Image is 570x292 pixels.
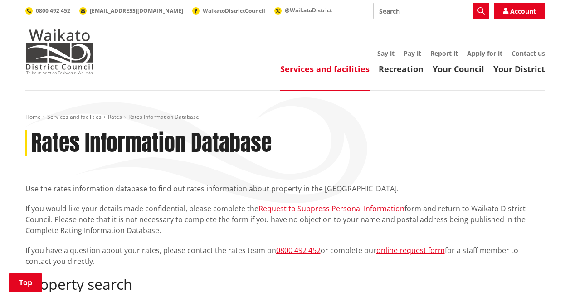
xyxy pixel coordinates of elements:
[258,204,404,214] a: Request to Suppress Personal Information
[25,203,545,236] p: If you would like your details made confidential, please complete the form and return to Waikato ...
[493,63,545,74] a: Your District
[377,49,395,58] a: Say it
[285,6,332,14] span: @WaikatoDistrict
[108,113,122,121] a: Rates
[25,183,545,194] p: Use the rates information database to find out rates information about property in the [GEOGRAPHI...
[373,3,489,19] input: Search input
[280,63,370,74] a: Services and facilities
[276,245,321,255] a: 0800 492 452
[25,113,545,121] nav: breadcrumb
[512,49,545,58] a: Contact us
[274,6,332,14] a: @WaikatoDistrict
[9,273,42,292] a: Top
[25,113,41,121] a: Home
[404,49,421,58] a: Pay it
[25,245,545,267] p: If you have a question about your rates, please contact the rates team on or complete our for a s...
[192,7,265,15] a: WaikatoDistrictCouncil
[376,245,445,255] a: online request form
[79,7,183,15] a: [EMAIL_ADDRESS][DOMAIN_NAME]
[31,130,272,156] h1: Rates Information Database
[379,63,424,74] a: Recreation
[36,7,70,15] span: 0800 492 452
[128,113,199,121] span: Rates Information Database
[494,3,545,19] a: Account
[25,29,93,74] img: Waikato District Council - Te Kaunihera aa Takiwaa o Waikato
[433,63,484,74] a: Your Council
[467,49,502,58] a: Apply for it
[90,7,183,15] span: [EMAIL_ADDRESS][DOMAIN_NAME]
[25,7,70,15] a: 0800 492 452
[47,113,102,121] a: Services and facilities
[430,49,458,58] a: Report it
[203,7,265,15] span: WaikatoDistrictCouncil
